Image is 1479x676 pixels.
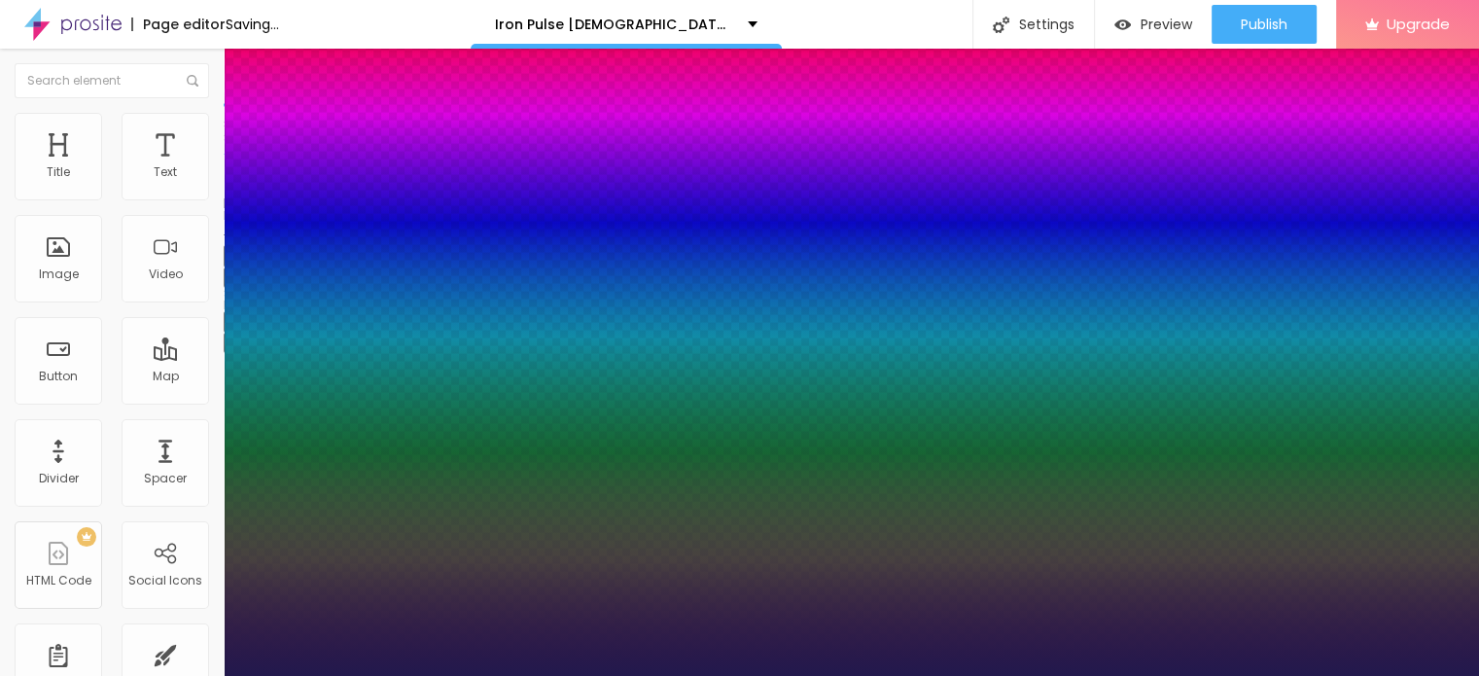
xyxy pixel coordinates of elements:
span: Publish [1241,17,1287,32]
div: HTML Code [26,574,91,587]
div: Saving... [226,18,279,31]
p: Iron Pulse [DEMOGRAPHIC_DATA][MEDICAL_DATA] (Exposed Review) [495,18,733,31]
div: Divider [39,472,79,485]
span: Upgrade [1387,16,1450,32]
button: Preview [1095,5,1212,44]
input: Search element [15,63,209,98]
div: Button [39,370,78,383]
div: Text [154,165,177,179]
div: Social Icons [128,574,202,587]
img: Icone [187,75,198,87]
span: Preview [1141,17,1192,32]
div: Map [153,370,179,383]
img: view-1.svg [1114,17,1131,33]
div: Image [39,267,79,281]
img: Icone [993,17,1009,33]
div: Page editor [131,18,226,31]
div: Video [149,267,183,281]
div: Title [47,165,70,179]
button: Publish [1212,5,1317,44]
div: Spacer [144,472,187,485]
